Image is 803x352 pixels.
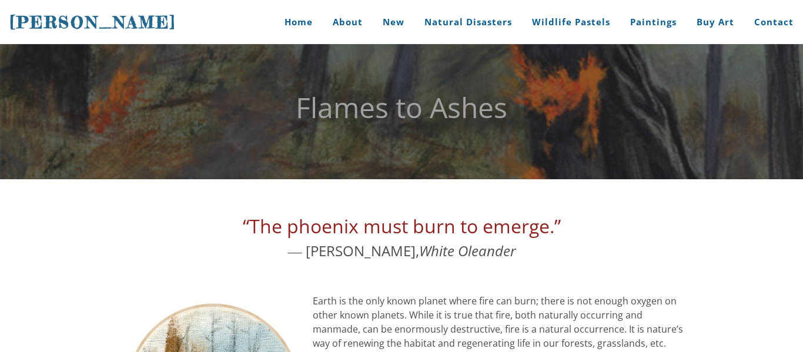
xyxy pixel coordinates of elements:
span: [PERSON_NAME] [9,12,176,32]
font: White Oleander [419,241,516,260]
a: [PERSON_NAME] [9,11,176,33]
font: Flames to Ashes [296,88,507,126]
font: ― [PERSON_NAME], [243,218,561,260]
font: “The phoenix must burn to emerge.” [243,213,561,239]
